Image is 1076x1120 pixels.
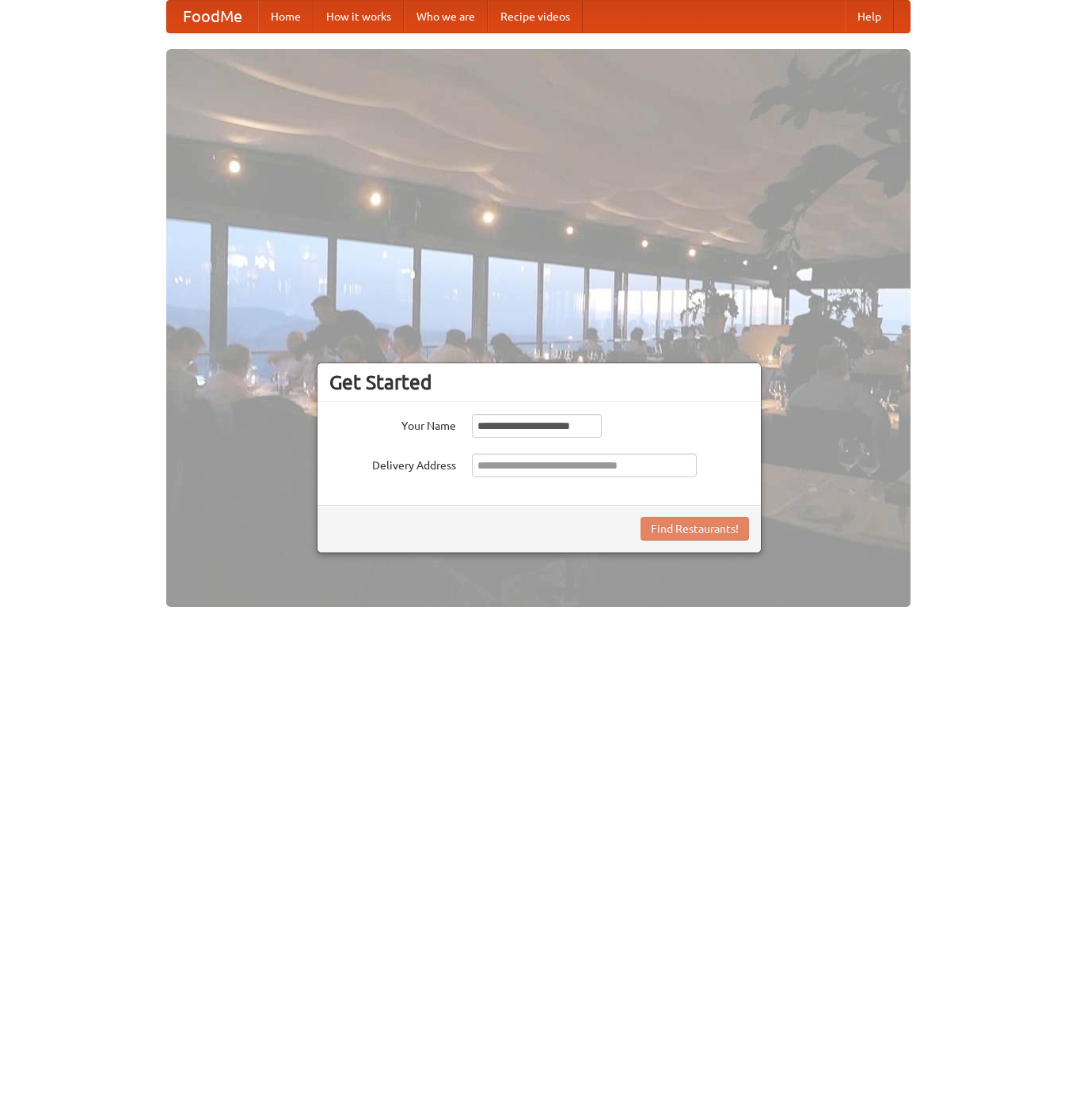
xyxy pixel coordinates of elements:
[404,1,488,32] a: Who we are
[314,1,404,32] a: How it works
[329,454,456,473] label: Delivery Address
[167,1,258,32] a: FoodMe
[488,1,583,32] a: Recipe videos
[641,517,749,541] button: Find Restaurants!
[329,414,456,434] label: Your Name
[329,370,749,394] h3: Get Started
[258,1,314,32] a: Home
[845,1,894,32] a: Help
